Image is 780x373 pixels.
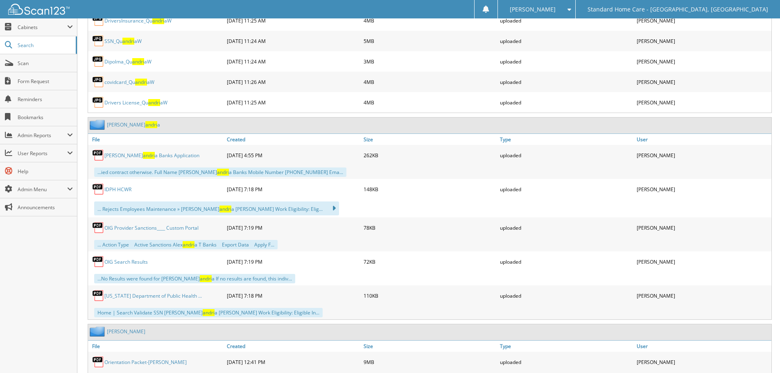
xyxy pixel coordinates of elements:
[362,12,498,29] div: 4MB
[104,258,148,265] a: OIG Search Results
[498,219,635,236] div: uploaded
[498,253,635,270] div: uploaded
[225,181,362,197] div: [DATE] 7:18 PM
[92,222,104,234] img: PDF.png
[90,120,107,130] img: folder2.png
[92,96,104,109] img: JPG.png
[635,287,771,304] div: [PERSON_NAME]
[635,253,771,270] div: [PERSON_NAME]
[225,147,362,163] div: [DATE] 4:55 PM
[225,33,362,49] div: [DATE] 11:24 AM
[217,169,229,176] span: andri
[225,287,362,304] div: [DATE] 7:18 PM
[498,53,635,70] div: uploaded
[362,253,498,270] div: 72KB
[362,147,498,163] div: 262KB
[92,35,104,47] img: JPG.png
[104,359,187,366] a: Orientation Packet-[PERSON_NAME]
[92,183,104,195] img: PDF.png
[635,12,771,29] div: [PERSON_NAME]
[18,168,73,175] span: Help
[145,121,157,128] span: andri
[498,181,635,197] div: uploaded
[362,94,498,111] div: 4MB
[94,167,346,177] div: ...ied contract otherwise. Full Name [PERSON_NAME] a Banks Mobile Number [PHONE_NUMBER] Ema...
[104,79,154,86] a: covidcard_QuandriaW
[498,74,635,90] div: uploaded
[94,308,323,317] div: Home | Search Validate SSN [PERSON_NAME] a [PERSON_NAME] Work Eligibility: Eligible In...
[225,12,362,29] div: [DATE] 11:25 AM
[122,38,134,45] span: andri
[635,94,771,111] div: [PERSON_NAME]
[635,134,771,145] a: User
[225,253,362,270] div: [DATE] 7:19 PM
[104,186,131,193] a: IDPH HCWR
[510,7,556,12] span: [PERSON_NAME]
[362,219,498,236] div: 78KB
[362,53,498,70] div: 3MB
[90,326,107,337] img: folder2.png
[200,275,212,282] span: andri
[88,341,225,352] a: File
[152,17,164,24] span: andri
[94,240,278,249] div: ... Action Type  Active Sanctions Alex a T Banks  Export Data  Apply F...
[18,114,73,121] span: Bookmarks
[18,150,67,157] span: User Reports
[635,147,771,163] div: [PERSON_NAME]
[18,186,67,193] span: Admin Menu
[225,219,362,236] div: [DATE] 7:19 PM
[18,24,67,31] span: Cabinets
[104,17,172,24] a: DriversInsurance_QuandriaW
[92,356,104,368] img: PDF.png
[132,58,144,65] span: andri
[135,79,147,86] span: andri
[92,14,104,27] img: JPG.png
[107,328,145,335] a: [PERSON_NAME]
[225,341,362,352] a: Created
[225,134,362,145] a: Created
[635,53,771,70] div: [PERSON_NAME]
[225,74,362,90] div: [DATE] 11:26 AM
[635,219,771,236] div: [PERSON_NAME]
[219,206,231,212] span: andri
[498,147,635,163] div: uploaded
[94,201,339,215] div: ... Rejects Employees Maintenance » [PERSON_NAME] a [PERSON_NAME] Work Eligibility: Elig...
[88,134,225,145] a: File
[107,121,160,128] a: [PERSON_NAME]andria
[18,96,73,103] span: Reminders
[92,149,104,161] img: PDF.png
[498,287,635,304] div: uploaded
[635,354,771,370] div: [PERSON_NAME]
[635,33,771,49] div: [PERSON_NAME]
[362,134,498,145] a: Size
[498,94,635,111] div: uploaded
[18,204,73,211] span: Announcements
[362,354,498,370] div: 9MB
[498,33,635,49] div: uploaded
[362,181,498,197] div: 148KB
[92,55,104,68] img: JPG.png
[362,74,498,90] div: 4MB
[104,99,167,106] a: Drivers License_QuandriaW
[362,33,498,49] div: 5MB
[225,94,362,111] div: [DATE] 11:25 AM
[739,334,780,373] iframe: Chat Widget
[94,274,295,283] div: ...No Results were found for [PERSON_NAME] a If no results are found, this indiv...
[143,152,155,159] span: andri
[18,132,67,139] span: Admin Reports
[203,309,215,316] span: andri
[18,60,73,67] span: Scan
[225,354,362,370] div: [DATE] 12:41 PM
[183,241,194,248] span: andri
[104,224,199,231] a: OIG Provider Sanctions____ Custom Portal
[362,341,498,352] a: Size
[8,4,70,15] img: scan123-logo-white.svg
[498,134,635,145] a: Type
[498,12,635,29] div: uploaded
[104,152,199,159] a: [PERSON_NAME]andria Banks Application
[635,181,771,197] div: [PERSON_NAME]
[104,58,151,65] a: Dipolma_QuandriaW
[104,38,142,45] a: SSN_QuandriaW
[18,42,72,49] span: Search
